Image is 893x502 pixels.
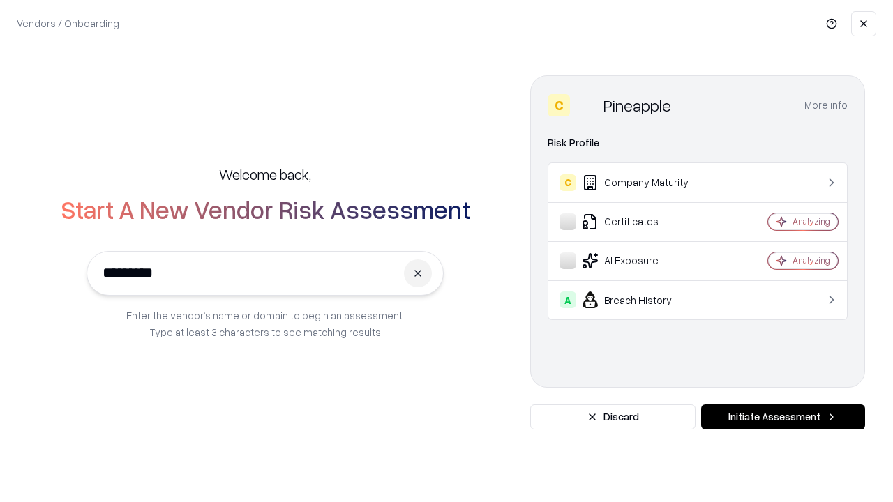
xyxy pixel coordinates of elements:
[560,291,726,308] div: Breach History
[560,213,726,230] div: Certificates
[560,174,726,191] div: Company Maturity
[548,94,570,116] div: C
[576,94,598,116] img: Pineapple
[560,252,726,269] div: AI Exposure
[560,174,576,191] div: C
[701,404,865,429] button: Initiate Assessment
[793,215,830,227] div: Analyzing
[126,307,405,340] p: Enter the vendor’s name or domain to begin an assessment. Type at least 3 characters to see match...
[530,404,696,429] button: Discard
[17,16,119,31] p: Vendors / Onboarding
[804,93,848,118] button: More info
[219,165,311,184] h5: Welcome back,
[61,195,470,223] h2: Start A New Vendor Risk Assessment
[603,94,671,116] div: Pineapple
[560,291,576,308] div: A
[548,135,848,151] div: Risk Profile
[793,254,830,266] div: Analyzing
